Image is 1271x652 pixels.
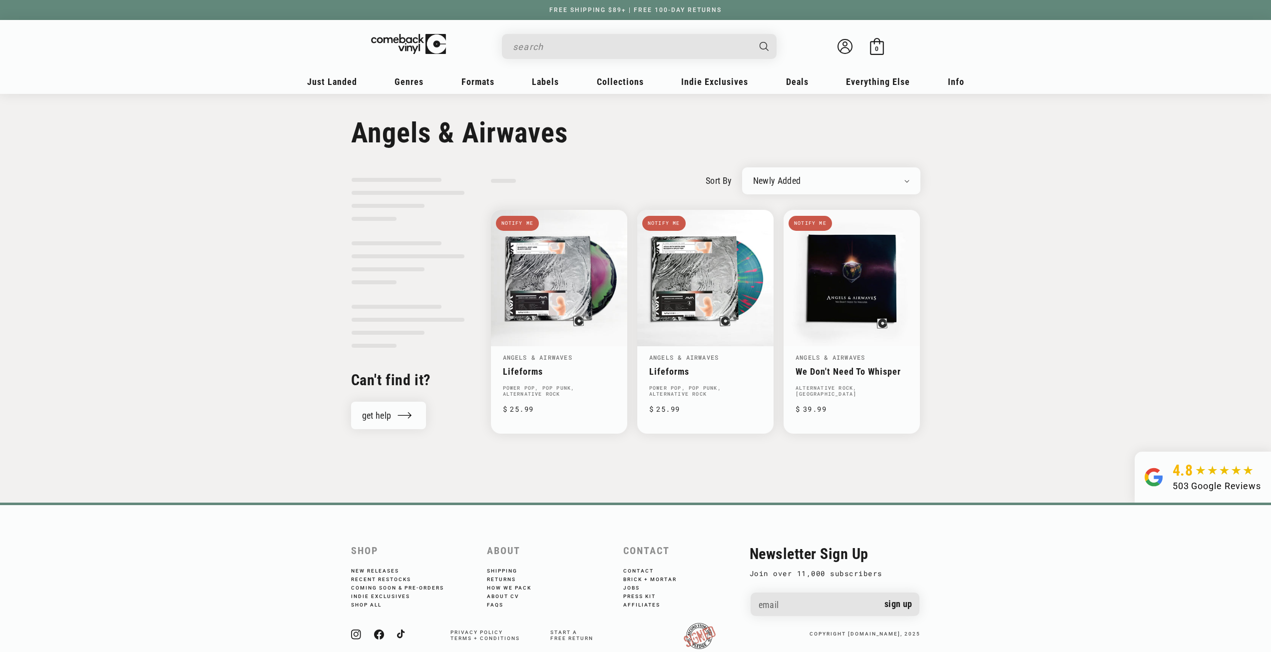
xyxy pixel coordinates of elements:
button: Sign up [877,593,920,616]
a: Angels & Airwaves [796,353,865,361]
div: Search [502,34,777,59]
h2: Shop [351,545,477,557]
h2: Newsletter Sign Up [750,545,920,563]
img: Group.svg [1145,462,1163,493]
a: How We Pack [487,583,545,591]
a: Recent Restocks [351,574,424,583]
a: FREE SHIPPING $89+ | FREE 100-DAY RETURNS [539,6,732,13]
a: Contact [623,568,667,574]
a: FAQs [487,600,517,608]
span: Start a free return [550,630,593,641]
a: We Don't Need To Whisper [796,366,908,377]
span: Indie Exclusives [681,76,748,87]
a: Affiliates [623,600,674,608]
button: Search [751,34,778,59]
a: Brick + Mortar [623,574,690,583]
a: Returns [487,574,529,583]
span: Genres [395,76,424,87]
span: Formats [461,76,494,87]
span: Collections [597,76,644,87]
a: Privacy Policy [450,630,503,635]
span: Labels [532,76,559,87]
p: Join over 11,000 subscribers [750,568,920,580]
a: Lifeforms [503,366,615,377]
img: RSDPledgeSigned-updated.png [684,623,716,649]
a: Coming Soon & Pre-Orders [351,583,457,591]
span: 0 [875,45,878,52]
a: Start afree return [550,630,593,641]
a: New Releases [351,568,413,574]
a: Terms + Conditions [450,636,520,641]
h1: Angels & Airwaves [351,116,920,149]
a: About CV [487,591,532,600]
a: 4.8 503 Google Reviews [1135,452,1271,503]
input: Email [751,593,919,618]
span: Everything Else [846,76,910,87]
span: Deals [786,76,809,87]
small: copyright [DOMAIN_NAME], 2025 [810,631,920,637]
h2: About [487,545,613,557]
span: Info [948,76,964,87]
a: Shop All [351,600,395,608]
a: get help [351,402,426,429]
a: Shipping [487,568,531,574]
h2: Can't find it? [351,370,465,390]
a: Angels & Airwaves [503,353,572,361]
span: Just Landed [307,76,357,87]
a: Jobs [623,583,653,591]
a: Press Kit [623,591,669,600]
input: search [513,36,750,57]
span: 4.8 [1173,462,1193,479]
h2: Contact [623,545,750,557]
label: sort by [706,174,732,187]
a: Angels & Airwaves [649,353,719,361]
img: star5.svg [1196,466,1253,476]
a: Lifeforms [649,366,762,377]
div: 503 Google Reviews [1173,479,1261,493]
a: Indie Exclusives [351,591,424,600]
